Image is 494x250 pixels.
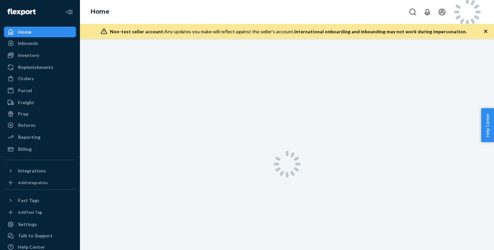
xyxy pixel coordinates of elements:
div: Inventory [18,52,39,59]
ol: breadcrumbs [85,2,115,22]
a: Reporting [4,132,76,142]
a: Add Fast Tag [4,208,76,216]
button: Help Center [481,108,494,142]
div: Any updates you make will reflect against the seller's account. [110,28,467,35]
button: Fast Tags [4,195,76,206]
a: Inbounds [4,38,76,49]
a: Inventory [4,50,76,61]
button: Integrations [4,165,76,176]
a: Freight [4,97,76,108]
div: Inbounds [18,40,38,47]
button: Close Navigation [63,5,76,19]
button: Open account menu [435,5,449,19]
div: Billing [18,146,32,152]
a: Prep [4,109,76,119]
div: Reporting [18,134,40,140]
button: Talk to Support [4,230,76,241]
div: Returns [18,122,36,128]
img: Flexport logo [7,9,36,15]
a: Returns [4,120,76,130]
div: Talk to Support [18,232,53,239]
div: Prep [18,111,28,117]
a: Add Integration [4,179,76,187]
div: Fast Tags [18,197,39,204]
div: Replenishments [18,64,53,71]
div: Parcel [18,87,32,94]
a: Home [91,8,110,15]
a: Orders [4,73,76,84]
div: Orders [18,75,34,82]
span: International onboarding and inbounding may not work during impersonation. [294,29,467,34]
a: Home [4,27,76,37]
div: Settings [18,221,37,228]
a: Billing [4,144,76,154]
div: Add Fast Tag [18,209,42,215]
button: Open notifications [421,5,434,19]
div: Freight [18,99,34,106]
a: Settings [4,219,76,230]
button: Open Search Box [406,5,419,19]
div: Home [18,29,31,35]
a: Replenishments [4,62,76,73]
a: Parcel [4,85,76,96]
div: Add Integration [18,180,48,185]
div: Integrations [18,167,46,174]
span: Non-test seller account: [110,29,165,34]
